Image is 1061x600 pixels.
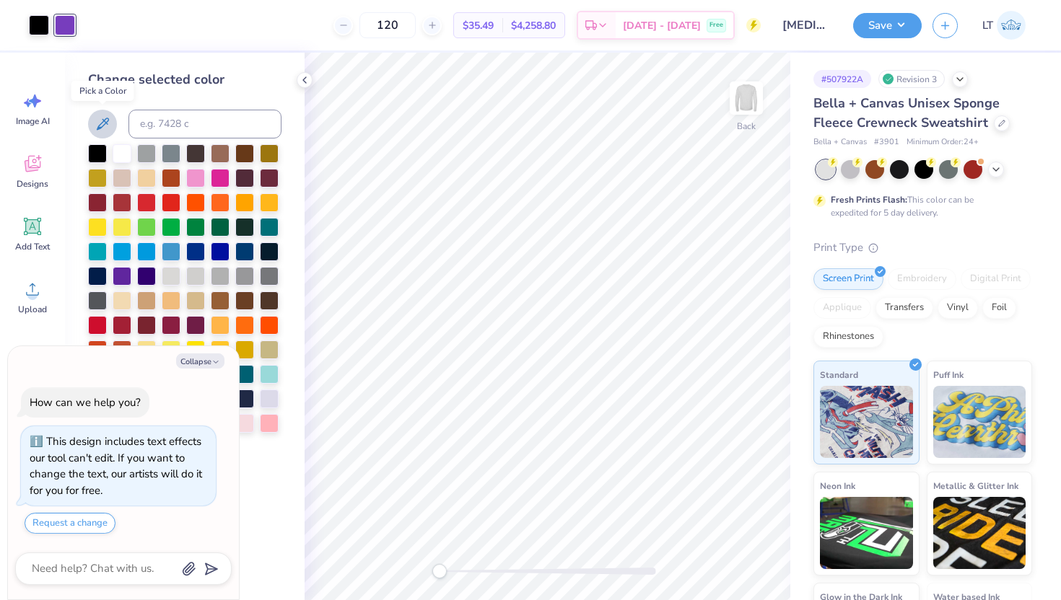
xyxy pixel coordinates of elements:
[813,268,883,290] div: Screen Print
[997,11,1026,40] img: Lauren Thompson
[30,395,141,410] div: How can we help you?
[961,268,1031,290] div: Digital Print
[623,18,701,33] span: [DATE] - [DATE]
[820,497,913,569] img: Neon Ink
[831,194,907,206] strong: Fresh Prints Flash:
[813,94,1000,131] span: Bella + Canvas Unisex Sponge Fleece Crewneck Sweatshirt
[16,115,50,127] span: Image AI
[813,70,871,88] div: # 507922A
[888,268,956,290] div: Embroidery
[933,367,964,382] span: Puff Ink
[15,241,50,252] span: Add Text
[853,13,922,38] button: Save
[511,18,556,33] span: $4,258.80
[820,386,913,458] img: Standard
[88,70,281,89] div: Change selected color
[463,18,494,33] span: $35.49
[938,297,978,319] div: Vinyl
[813,239,1032,256] div: Print Type
[128,110,281,138] input: e.g. 7428 c
[813,297,871,319] div: Applique
[982,17,993,34] span: LT
[820,478,855,493] span: Neon Ink
[813,326,883,348] div: Rhinestones
[25,513,115,534] button: Request a change
[878,70,945,88] div: Revision 3
[359,12,416,38] input: – –
[874,136,899,149] span: # 3901
[933,478,1018,493] span: Metallic & Glitter Ink
[71,81,134,101] div: Pick a Color
[820,367,858,382] span: Standard
[907,136,979,149] span: Minimum Order: 24 +
[737,120,756,133] div: Back
[876,297,933,319] div: Transfers
[176,353,224,369] button: Collapse
[813,136,867,149] span: Bella + Canvas
[933,497,1026,569] img: Metallic & Glitter Ink
[933,386,1026,458] img: Puff Ink
[709,20,723,30] span: Free
[30,434,202,498] div: This design includes text effects our tool can't edit. If you want to change the text, our artist...
[17,178,48,190] span: Designs
[976,11,1032,40] a: LT
[732,84,761,112] img: Back
[432,564,447,578] div: Accessibility label
[18,304,47,315] span: Upload
[831,193,1008,219] div: This color can be expedited for 5 day delivery.
[772,11,842,40] input: Untitled Design
[982,297,1016,319] div: Foil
